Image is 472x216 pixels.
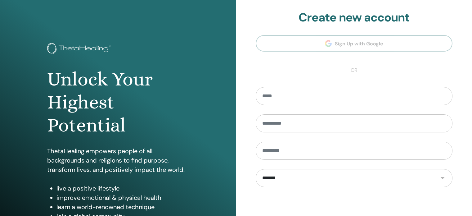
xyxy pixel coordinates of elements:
[256,11,453,25] h2: Create new account
[348,67,361,74] span: or
[47,146,189,174] p: ThetaHealing empowers people of all backgrounds and religions to find purpose, transform lives, a...
[47,68,189,137] h1: Unlock Your Highest Potential
[56,202,189,212] li: learn a world-renowned technique
[56,193,189,202] li: improve emotional & physical health
[56,184,189,193] li: live a positive lifestyle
